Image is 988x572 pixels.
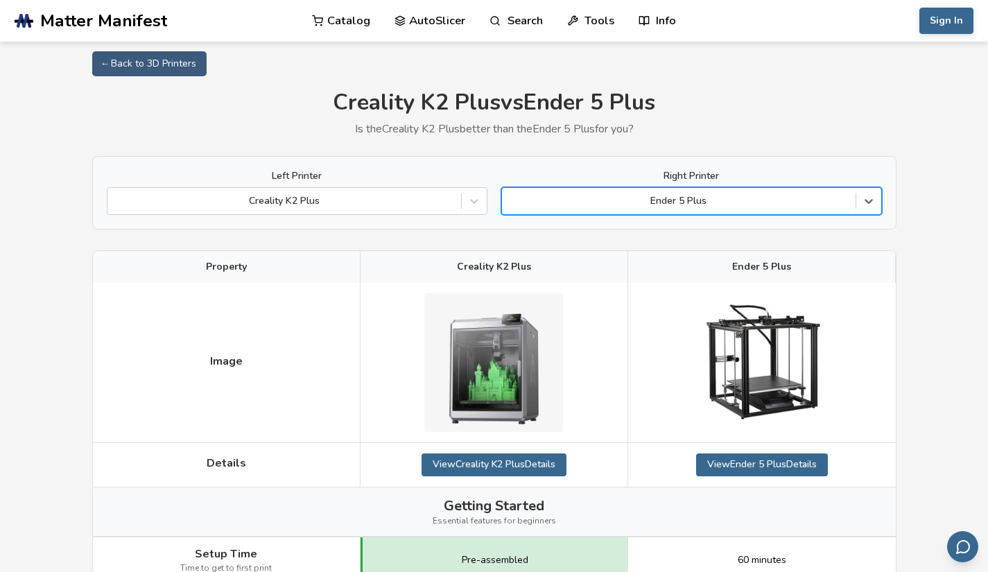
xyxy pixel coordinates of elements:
[947,531,978,562] button: Send feedback via email
[114,196,117,207] input: Creality K2 Plus
[207,457,246,469] span: Details
[422,453,566,476] a: ViewCreality K2 PlusDetails
[738,555,786,566] span: 60 minutes
[92,123,896,135] p: Is the Creality K2 Plus better than the Ender 5 Plus for you?
[92,90,896,116] h1: Creality K2 Plus vs Ender 5 Plus
[919,8,973,34] button: Sign In
[40,11,167,31] span: Matter Manifest
[457,261,531,272] span: Creality K2 Plus
[433,517,556,526] span: Essential features for beginners
[210,355,243,367] span: Image
[501,171,882,182] label: Right Printer
[732,261,791,272] span: Ender 5 Plus
[693,293,831,432] img: Ender 5 Plus
[195,548,257,560] span: Setup Time
[107,171,487,182] label: Left Printer
[696,453,828,476] a: ViewEnder 5 PlusDetails
[206,261,247,272] span: Property
[92,51,207,76] a: ← Back to 3D Printers
[462,555,528,566] span: Pre-assembled
[444,498,544,514] span: Getting Started
[424,293,563,432] img: Creality K2 Plus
